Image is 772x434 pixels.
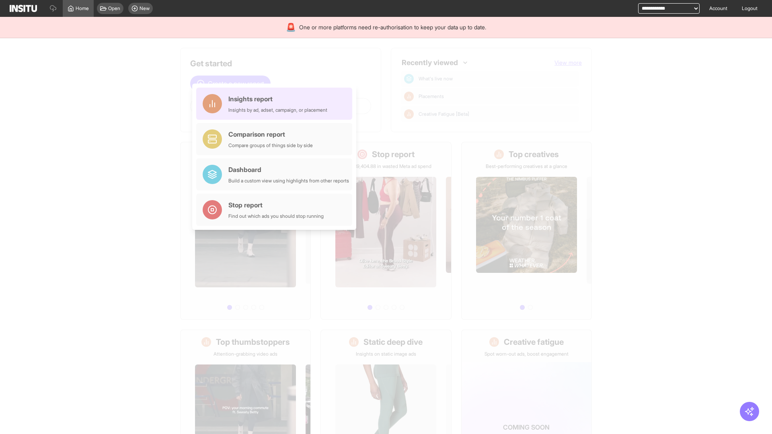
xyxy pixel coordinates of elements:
div: Find out which ads you should stop running [228,213,324,219]
span: One or more platforms need re-authorisation to keep your data up to date. [299,23,486,31]
span: New [140,5,150,12]
div: Insights by ad, adset, campaign, or placement [228,107,327,113]
div: Comparison report [228,129,313,139]
span: Home [76,5,89,12]
div: Stop report [228,200,324,210]
div: Build a custom view using highlights from other reports [228,178,349,184]
div: Dashboard [228,165,349,174]
div: Insights report [228,94,327,104]
span: Open [108,5,120,12]
img: Logo [10,5,37,12]
div: 🚨 [286,22,296,33]
div: Compare groups of things side by side [228,142,313,149]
